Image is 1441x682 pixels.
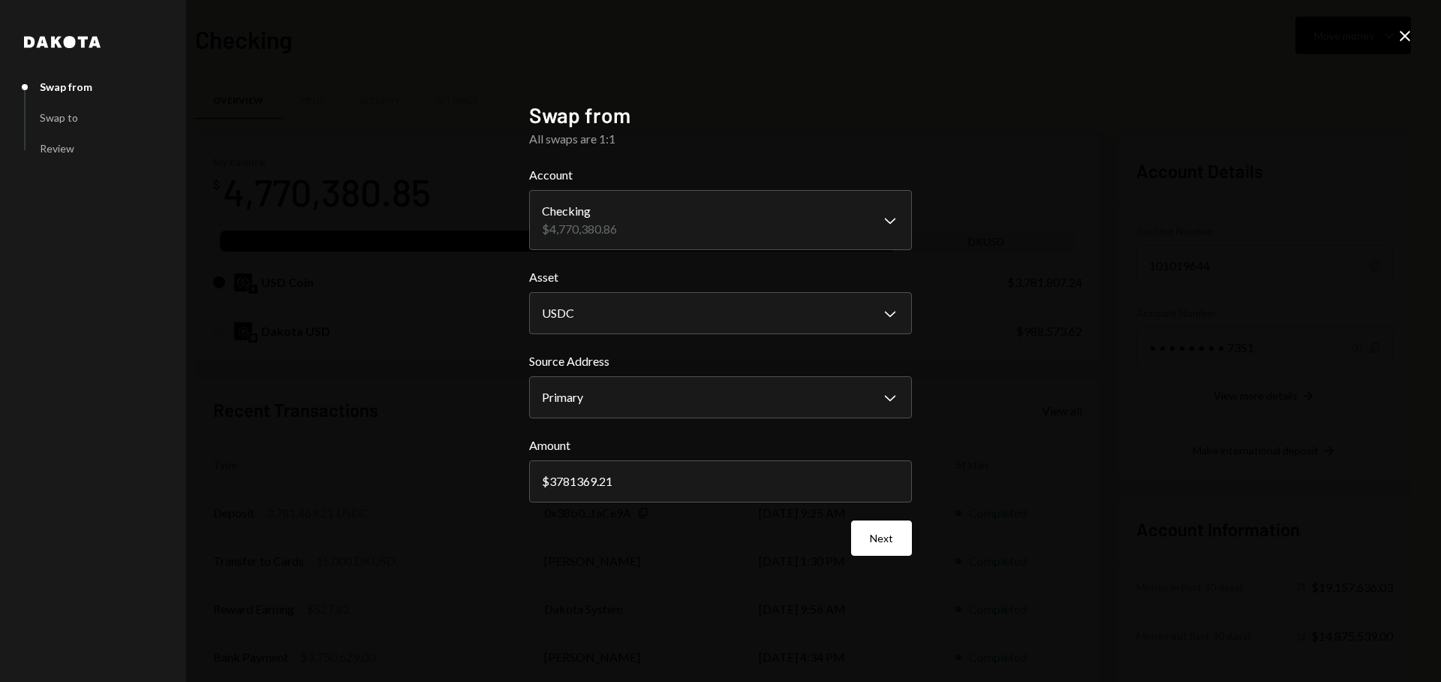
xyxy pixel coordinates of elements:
div: Review [40,142,74,155]
button: Source Address [529,376,912,418]
label: Account [529,166,912,184]
input: 0.00 [529,460,912,502]
button: Account [529,190,912,250]
label: Amount [529,436,912,454]
div: $ [542,474,549,488]
button: Asset [529,292,912,334]
button: Next [851,521,912,556]
h2: Swap from [529,101,912,130]
label: Source Address [529,352,912,370]
div: Swap from [40,80,92,93]
div: Swap to [40,111,78,124]
div: All swaps are 1:1 [529,130,912,148]
label: Asset [529,268,912,286]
